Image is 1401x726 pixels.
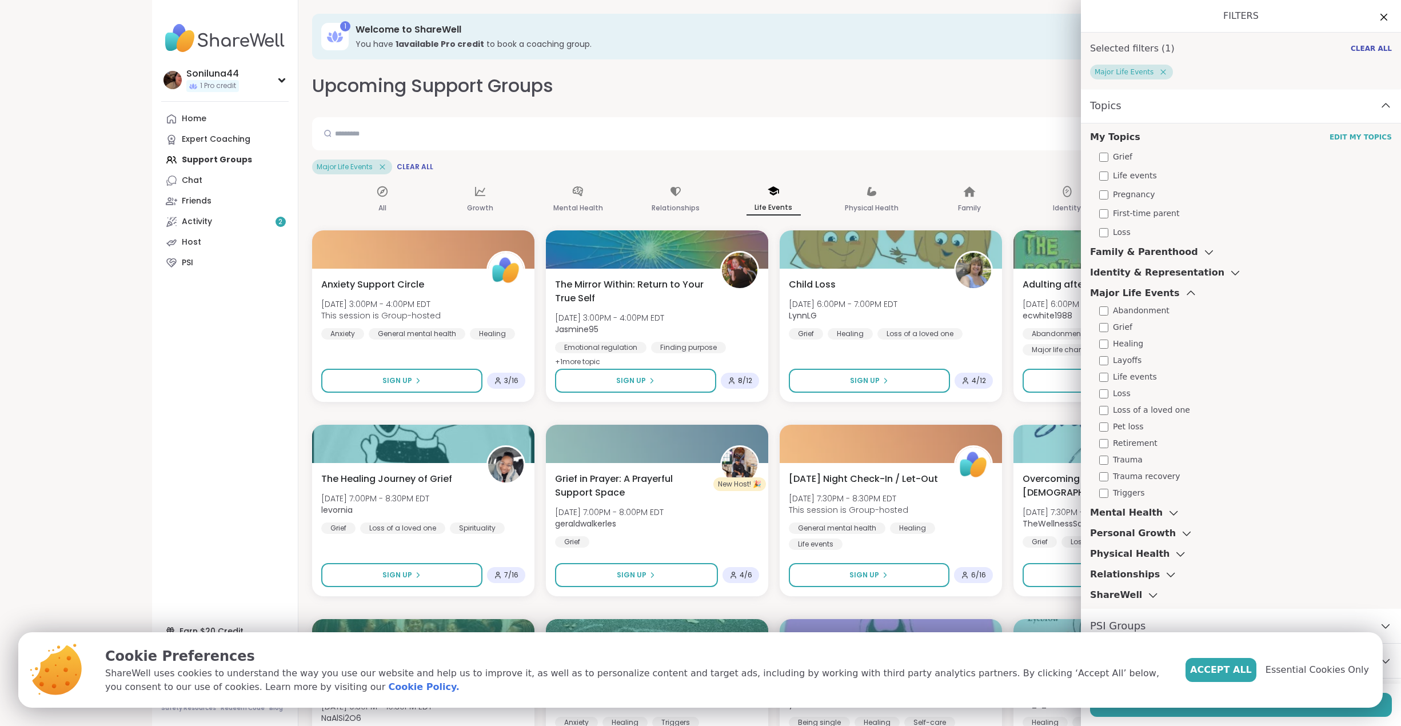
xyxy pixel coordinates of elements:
p: Relationships [652,201,700,215]
span: Loss [1113,226,1131,238]
div: Soniluna44 [186,67,239,80]
p: All [378,201,386,215]
p: Family [958,201,981,215]
div: Loss of a loved one [360,522,445,534]
span: First-time parent [1113,208,1179,220]
b: 1 available Pro credit [396,38,484,50]
span: 4 / 6 [740,571,752,580]
span: This session is Group-hosted [321,310,441,321]
span: Triggers [1113,487,1145,499]
div: Grief [555,536,589,548]
span: Loss of a loved one [1113,404,1190,416]
button: Sign Up [555,369,716,393]
div: Loss [1061,536,1095,548]
img: ShareWell [956,447,991,482]
span: Sign Up [382,570,412,580]
span: Retirement [1113,437,1157,449]
span: Pet loss [1113,421,1144,433]
div: Earn $20 Credit [161,621,289,641]
b: Jasmine95 [555,324,598,335]
span: Topics [1090,98,1121,114]
span: [DATE] 6:00PM - 7:00PM EDT [1023,298,1131,310]
h1: Filters [1090,9,1392,23]
img: Jasmine95 [722,253,757,288]
span: 2 [278,217,282,227]
span: This session is Group-hosted [789,504,908,516]
div: Major life changes [1023,344,1105,356]
span: Sign Up [382,376,412,386]
div: General mental health [369,328,465,340]
span: Sign Up [850,376,880,386]
span: Anxiety Support Circle [321,278,424,292]
b: LynnLG [789,310,817,321]
span: Clear All [1351,44,1392,53]
span: Grief [1113,321,1132,333]
span: Child Loss [789,278,836,292]
span: [DATE] 3:00PM - 4:00PM EDT [321,298,441,310]
span: [DATE] 7:30PM - 8:30PM EDT [789,493,908,504]
h3: My Topics [1090,130,1140,144]
img: geraldwalkerles [722,447,757,482]
p: Mental Health [553,201,603,215]
img: ShareWell Nav Logo [161,18,289,58]
span: The Healing Journey of Grief [321,472,452,486]
div: Life events [789,538,843,550]
div: Chat [182,175,202,186]
span: Pregnancy [1113,189,1155,201]
button: Sign Up [1023,563,1183,587]
div: Loss of a loved one [877,328,963,340]
div: Spirituality [450,522,505,534]
button: Sign Up [321,563,482,587]
h1: Selected filters ( 1 ) [1090,42,1175,55]
a: PSI [161,253,289,273]
div: General mental health [789,522,885,534]
span: Grief in Prayer: A Prayerful Support Space [555,472,708,500]
h3: ShareWell [1090,588,1142,602]
span: 1 Pro credit [200,81,236,91]
span: [DATE] Night Check-In / Let-Out [789,472,938,486]
span: Abandonment [1113,305,1170,317]
div: Healing [890,522,935,534]
span: Major Life Events [1095,67,1153,77]
span: 6 / 16 [971,571,986,580]
span: 8 / 12 [738,376,752,385]
span: Life events [1113,371,1157,383]
button: Sign Up [789,563,949,587]
h3: Relationships [1090,568,1160,581]
b: NaAlSi2O6 [321,712,361,724]
button: Sign Up [321,369,482,393]
h3: Physical Health [1090,547,1170,561]
button: Accept All [1186,658,1256,682]
h3: Identity & Representation [1090,266,1224,280]
span: 7 / 16 [504,571,518,580]
span: Sign Up [849,570,879,580]
img: LynnLG [956,253,991,288]
div: Friends [182,196,211,207]
button: Sign Up [555,563,718,587]
div: New Host! 🎉 [713,477,766,491]
div: Home [182,113,206,125]
h3: Mental Health [1090,506,1163,520]
a: Safety Resources [161,704,216,712]
div: Anxiety [321,328,364,340]
span: Accept All [1190,663,1252,677]
a: Cookie Policy. [388,680,459,694]
div: PSI [182,257,193,269]
span: Essential Cookies Only [1266,663,1369,677]
span: Healing [1113,338,1143,350]
span: [DATE] 3:00PM - 4:00PM EDT [555,312,664,324]
img: levornia [488,447,524,482]
div: Host [182,237,201,248]
div: Healing [470,328,515,340]
p: Identity [1053,201,1081,215]
a: Edit My Topics [1330,133,1392,142]
span: Sign Up [616,376,646,386]
div: Grief [321,522,356,534]
span: [DATE] 7:30PM - 8:30PM EDT [1023,506,1130,518]
p: Cookie Preferences [105,646,1167,667]
b: TheWellnessSanctuary [1023,518,1114,529]
div: 1 [340,21,350,31]
span: [DATE] 7:00PM - 8:00PM EDT [555,506,664,518]
b: geraldwalkerles [555,518,616,529]
span: [DATE] 6:00PM - 7:00PM EDT [789,298,897,310]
